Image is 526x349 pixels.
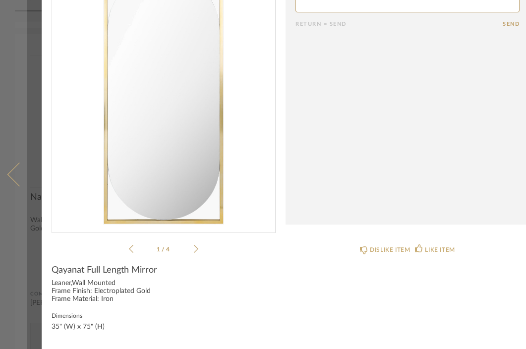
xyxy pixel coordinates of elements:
[295,21,503,27] div: Return = Send
[52,280,276,303] div: Leaner,Wall Mounted Frame Finish: Electroplated Gold Frame Material: Iron
[425,245,455,255] div: LIKE ITEM
[503,21,520,27] button: Send
[162,246,166,252] span: /
[370,245,410,255] div: DISLIKE ITEM
[157,246,162,252] span: 1
[166,246,171,252] span: 4
[52,323,105,331] div: 35" (W) x 75" (H)
[52,311,105,319] label: Dimensions
[52,265,157,276] span: Qayanat Full Length Mirror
